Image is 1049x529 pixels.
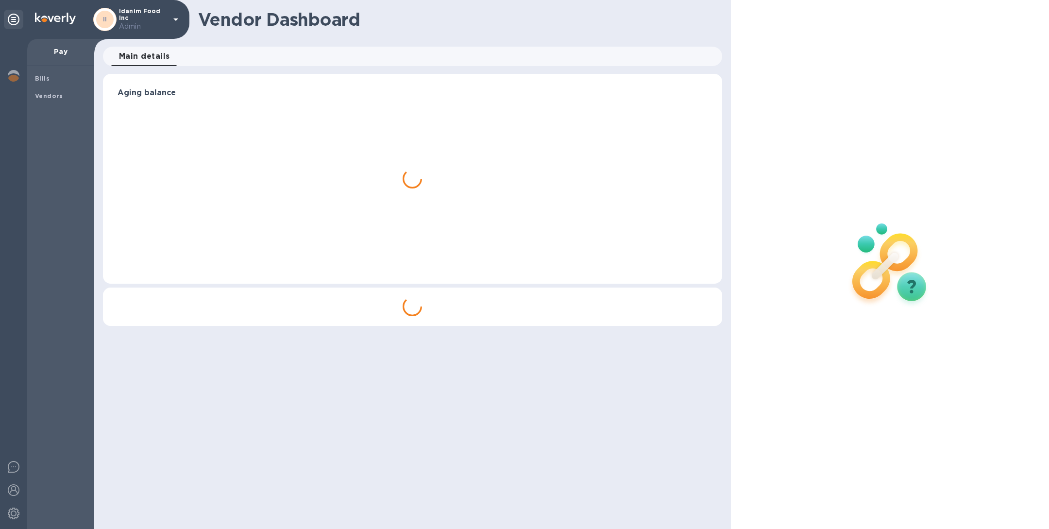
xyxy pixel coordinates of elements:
h3: Aging balance [118,88,708,98]
p: Admin [119,21,168,32]
p: Pay [35,47,86,56]
b: Vendors [35,92,63,100]
h1: Vendor Dashboard [198,9,715,30]
b: Bills [35,75,50,82]
img: Logo [35,13,76,24]
p: Idanim Food Inc [119,8,168,32]
span: Main details [119,50,170,63]
b: II [103,16,107,23]
div: Unpin categories [4,10,23,29]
